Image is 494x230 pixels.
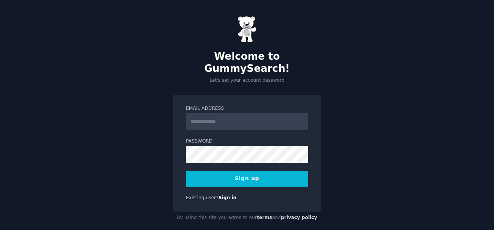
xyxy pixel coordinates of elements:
button: Sign up [186,171,308,187]
a: privacy policy [281,215,317,220]
label: Password [186,138,308,145]
a: Sign in [219,195,237,200]
div: By using this site you agree to our and [173,212,321,224]
span: Existing user? [186,195,219,200]
p: Let's set your account password [173,77,321,84]
label: Email Address [186,105,308,112]
h2: Welcome to GummySearch! [173,51,321,75]
img: Gummy Bear [238,16,256,43]
a: terms [257,215,272,220]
